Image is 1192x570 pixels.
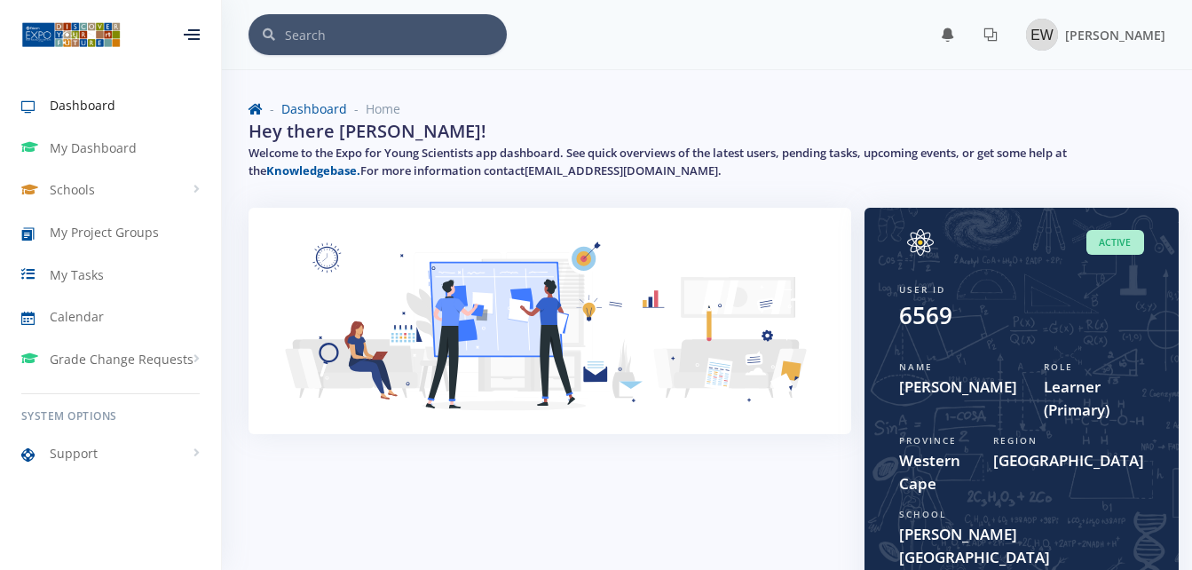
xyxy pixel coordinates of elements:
span: My Tasks [50,265,104,284]
li: Home [347,99,400,118]
span: [GEOGRAPHIC_DATA] [993,449,1144,472]
img: ... [21,20,121,49]
a: [EMAIL_ADDRESS][DOMAIN_NAME] [525,162,718,178]
span: Schools [50,180,95,199]
span: Active [1086,230,1144,256]
span: My Dashboard [50,139,137,157]
span: Role [1044,360,1073,373]
img: Image placeholder [899,229,942,256]
span: Dashboard [50,96,115,115]
h5: Welcome to the Expo for Young Scientists app dashboard. See quick overviews of the latest users, ... [249,145,1165,179]
a: Image placeholder [PERSON_NAME] [1012,15,1165,54]
h6: System Options [21,408,200,424]
span: Western Cape [899,449,967,495]
span: School [899,508,946,520]
span: Grade Change Requests [50,350,193,368]
a: Dashboard [281,100,347,117]
h2: Hey there [PERSON_NAME]! [249,118,486,145]
span: Calendar [50,307,104,326]
span: Region [993,434,1038,447]
span: Learner (Primary) [1044,376,1144,421]
span: [PERSON_NAME] [899,376,1017,399]
img: Learner [270,229,830,441]
img: Image placeholder [1026,19,1058,51]
div: 6569 [899,298,952,333]
span: Province [899,434,957,447]
span: [PERSON_NAME] [GEOGRAPHIC_DATA] [899,523,1144,568]
a: Knowledgebase. [266,162,360,178]
input: Search [285,14,507,55]
span: User ID [899,283,945,296]
span: Name [899,360,933,373]
nav: breadcrumb [249,99,1165,118]
span: [PERSON_NAME] [1065,27,1165,44]
span: My Project Groups [50,223,159,241]
span: Support [50,444,98,463]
